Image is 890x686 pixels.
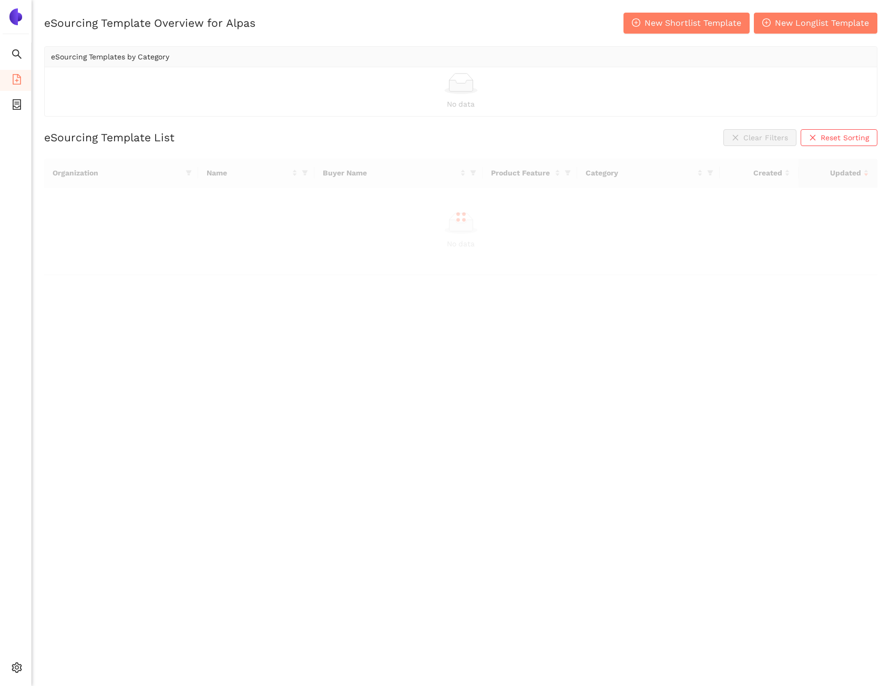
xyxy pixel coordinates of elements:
span: New Longlist Template [775,16,869,29]
span: container [12,96,22,117]
img: Logo [7,8,24,25]
button: closeClear Filters [723,129,796,146]
span: eSourcing Templates by Category [51,53,169,61]
button: plus-circleNew Longlist Template [754,13,877,34]
span: New Shortlist Template [645,16,741,29]
h2: eSourcing Template Overview for Alpas [44,15,255,30]
div: No data [51,98,871,110]
span: file-add [12,70,22,91]
span: plus-circle [632,18,640,28]
span: setting [12,659,22,680]
h2: eSourcing Template List [44,130,175,145]
span: Reset Sorting [821,132,869,143]
span: search [12,45,22,66]
span: plus-circle [762,18,771,28]
span: close [809,134,816,142]
button: closeReset Sorting [801,129,877,146]
button: plus-circleNew Shortlist Template [623,13,750,34]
